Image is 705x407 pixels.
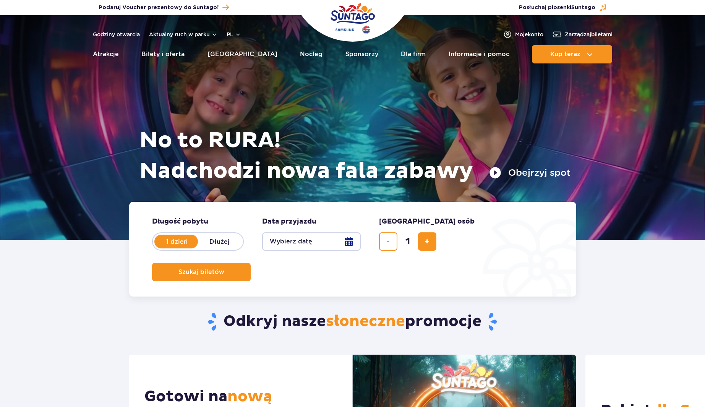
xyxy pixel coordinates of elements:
[300,45,323,63] a: Nocleg
[449,45,509,63] a: Informacje i pomoc
[129,202,576,297] form: Planowanie wizyty w Park of Poland
[379,232,397,251] button: usuń bilet
[262,217,316,226] span: Data przyjazdu
[503,30,543,39] a: Mojekonto
[207,45,277,63] a: [GEOGRAPHIC_DATA]
[550,51,580,58] span: Kup teraz
[198,233,241,250] label: Dłużej
[178,269,224,276] span: Szukaj biletów
[152,217,208,226] span: Długość pobytu
[99,4,219,11] span: Podaruj Voucher prezentowy do Suntago!
[345,45,378,63] a: Sponsorzy
[129,312,576,332] h2: Odkryj nasze promocje
[93,45,119,63] a: Atrakcje
[152,263,251,281] button: Szukaj biletów
[532,45,612,63] button: Kup teraz
[326,312,405,331] span: słoneczne
[515,31,543,38] span: Moje konto
[149,31,217,37] button: Aktualny ruch w parku
[489,167,570,179] button: Obejrzyj spot
[139,125,570,186] h1: No to RURA! Nadchodzi nowa fala zabawy
[155,233,199,250] label: 1 dzień
[93,31,140,38] a: Godziny otwarcia
[401,45,426,63] a: Dla firm
[399,232,417,251] input: liczba biletów
[141,45,185,63] a: Bilety i oferta
[553,30,613,39] a: Zarządzajbiletami
[99,2,229,13] a: Podaruj Voucher prezentowy do Suntago!
[262,232,361,251] button: Wybierz datę
[379,217,475,226] span: [GEOGRAPHIC_DATA] osób
[418,232,436,251] button: dodaj bilet
[519,4,607,11] button: Posłuchaj piosenkiSuntago
[519,4,595,11] span: Posłuchaj piosenki
[571,5,595,10] span: Suntago
[565,31,613,38] span: Zarządzaj biletami
[227,31,241,38] button: pl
